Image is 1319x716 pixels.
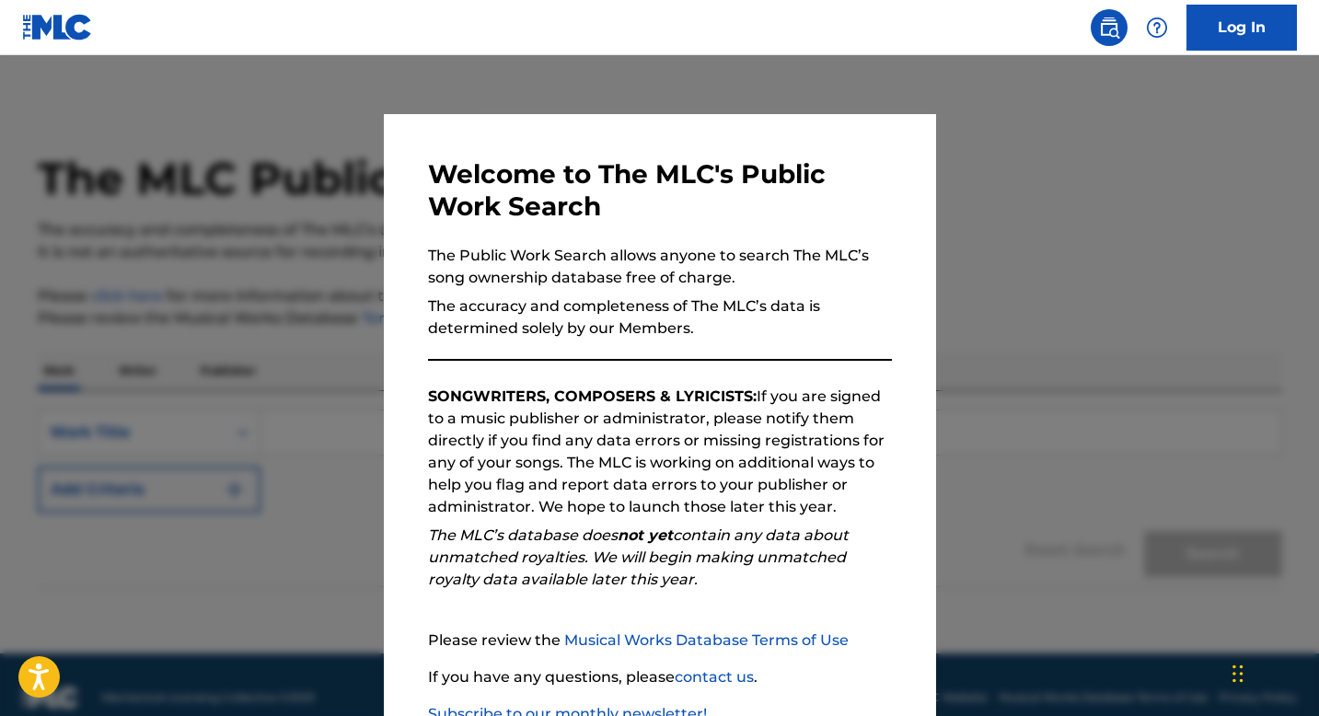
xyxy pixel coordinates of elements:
h3: Welcome to The MLC's Public Work Search [428,158,892,223]
div: Help [1139,9,1175,46]
p: If you are signed to a music publisher or administrator, please notify them directly if you find ... [428,386,892,518]
strong: SONGWRITERS, COMPOSERS & LYRICISTS: [428,387,757,405]
iframe: Chat Widget [1227,628,1319,716]
a: Musical Works Database Terms of Use [564,631,849,649]
img: search [1098,17,1120,39]
p: The Public Work Search allows anyone to search The MLC’s song ownership database free of charge. [428,245,892,289]
p: If you have any questions, please . [428,666,892,688]
a: Public Search [1091,9,1128,46]
a: Log In [1186,5,1297,51]
em: The MLC’s database does contain any data about unmatched royalties. We will begin making unmatche... [428,526,849,588]
img: help [1146,17,1168,39]
img: MLC Logo [22,14,93,40]
strong: not yet [618,526,673,544]
div: Drag [1232,646,1244,701]
p: The accuracy and completeness of The MLC’s data is determined solely by our Members. [428,295,892,340]
a: contact us [675,668,754,686]
p: Please review the [428,629,892,652]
